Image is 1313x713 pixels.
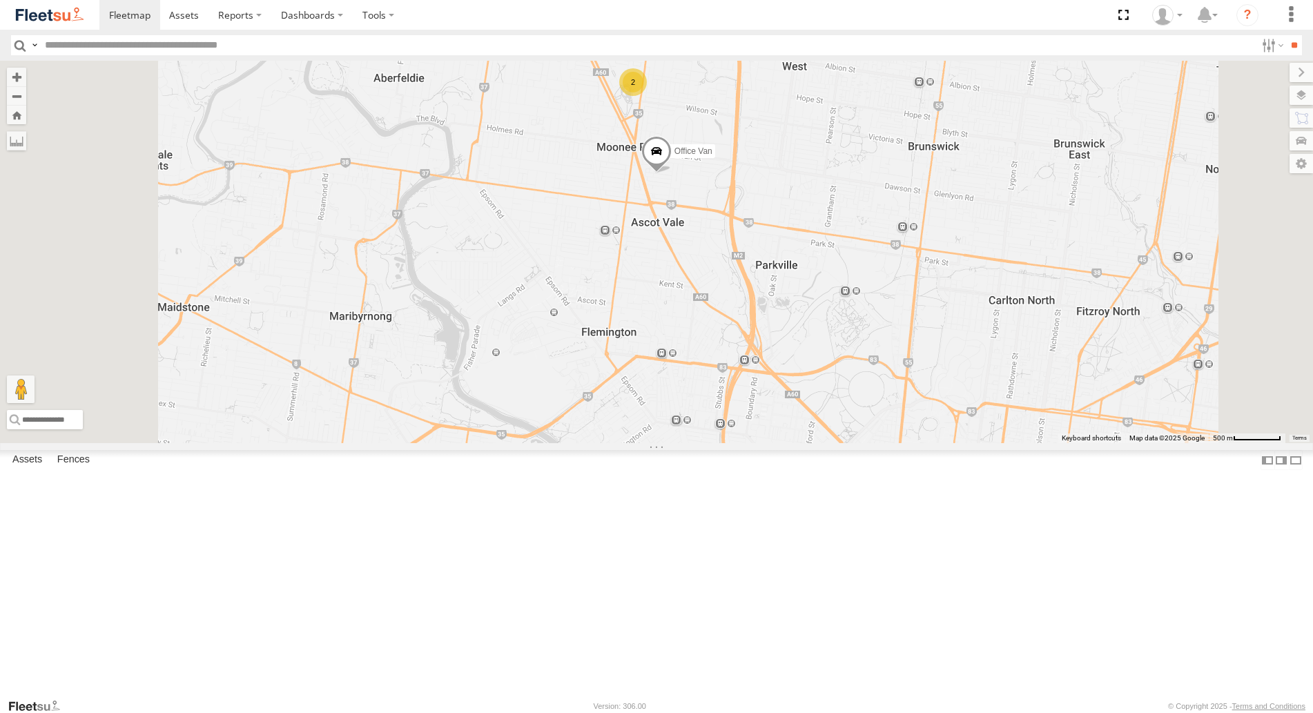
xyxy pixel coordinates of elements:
label: Assets [6,451,49,470]
button: Drag Pegman onto the map to open Street View [7,375,35,403]
span: Office Van [674,146,712,156]
label: Dock Summary Table to the Left [1261,450,1274,470]
button: Zoom out [7,86,26,106]
span: 500 m [1213,434,1233,442]
div: © Copyright 2025 - [1168,702,1305,710]
label: Measure [7,131,26,150]
span: Map data ©2025 Google [1129,434,1205,442]
label: Fences [50,451,97,470]
label: Search Filter Options [1256,35,1286,55]
button: Zoom Home [7,106,26,124]
a: Terms and Conditions [1232,702,1305,710]
button: Map Scale: 500 m per 66 pixels [1209,433,1285,443]
button: Keyboard shortcuts [1062,433,1121,443]
div: 2 [619,68,647,96]
div: Version: 306.00 [594,702,646,710]
img: fleetsu-logo-horizontal.svg [14,6,86,24]
a: Terms (opens in new tab) [1292,435,1307,440]
label: Dock Summary Table to the Right [1274,450,1288,470]
label: Map Settings [1290,154,1313,173]
label: Search Query [29,35,40,55]
label: Hide Summary Table [1289,450,1303,470]
div: Peter Edwardes [1147,5,1187,26]
a: Visit our Website [8,699,71,713]
button: Zoom in [7,68,26,86]
i: ? [1236,4,1258,26]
